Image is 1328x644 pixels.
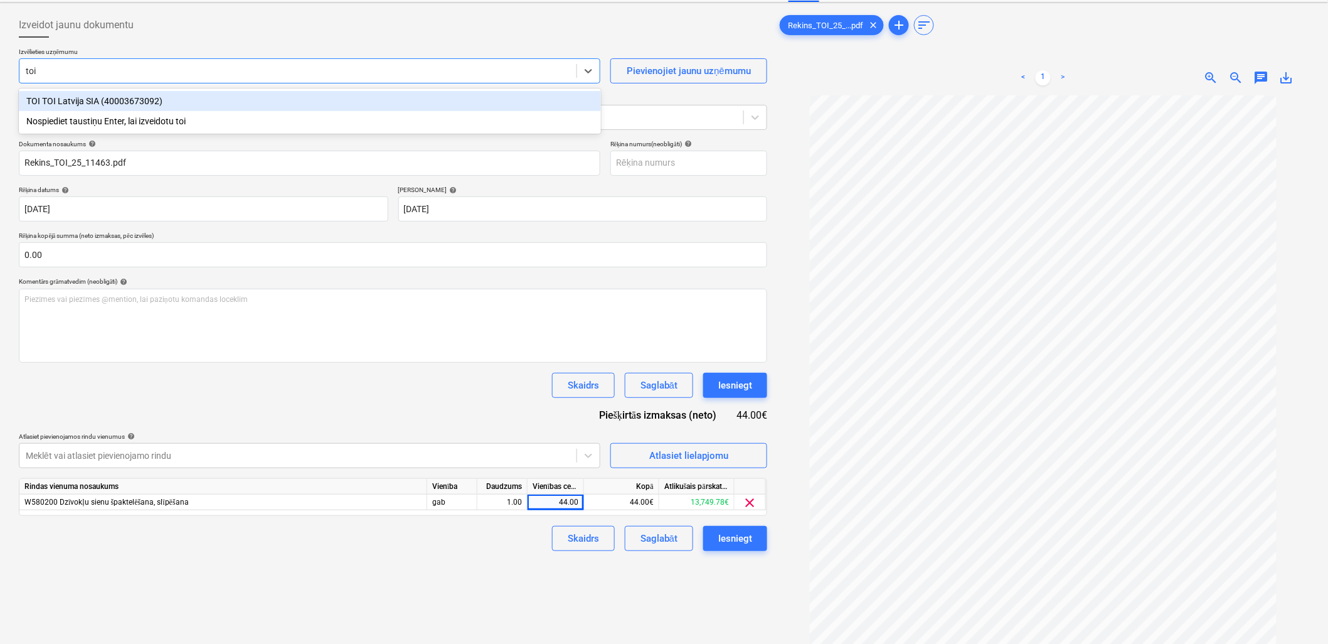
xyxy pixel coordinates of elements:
button: Skaidrs [552,373,615,398]
div: 44.00€ [736,408,767,422]
span: chat [1254,70,1269,85]
div: Iesniegt [718,377,752,394]
input: Izpildes datums nav norādīts [398,196,768,222]
div: Kopā [584,479,659,495]
span: clear [866,18,881,33]
div: TOI TOI Latvija SIA (40003673092) [19,91,601,111]
div: Atlikušais pārskatītais budžets [659,479,735,495]
span: Izveidot jaunu dokumentu [19,18,134,33]
div: Rindas vienuma nosaukums [19,479,427,495]
div: Iesniegt [718,530,752,547]
p: Rēķina kopējā summa (neto izmaksas, pēc izvēles) [19,232,767,242]
input: Rēķina numurs [610,151,767,176]
a: Page 1 is your current page [1036,70,1051,85]
button: Skaidrs [552,526,615,551]
iframe: Chat Widget [1265,584,1328,644]
input: Rēķina datums nav norādīts [19,196,388,222]
span: help [682,140,692,148]
span: sort [916,18,932,33]
button: Saglabāt [625,526,693,551]
div: Nospiediet taustiņu Enter, lai izveidotu toi [19,111,601,131]
div: Atlasiet pievienojamos rindu vienumus [19,432,600,441]
button: Iesniegt [703,526,767,551]
div: Vienības cena [528,479,584,495]
a: Next page [1056,70,1071,85]
div: Atlasiet lielapjomu [649,448,728,464]
div: Saglabāt [640,377,677,394]
div: Piešķirtās izmaksas (neto) [589,408,736,422]
div: Skaidrs [568,377,599,394]
div: 1.00 [482,495,522,510]
span: clear [743,495,758,510]
button: Iesniegt [703,373,767,398]
div: 44.00€ [584,495,659,510]
div: Dokumenta nosaukums [19,140,600,148]
span: help [86,140,96,148]
div: Pievienojiet jaunu uzņēmumu [627,63,751,79]
input: Rēķina kopējā summa (neto izmaksas, pēc izvēles) [19,242,767,267]
span: add [891,18,906,33]
div: Rekins_TOI_25_...pdf [780,15,884,35]
div: Komentārs grāmatvedim (neobligāti) [19,277,767,286]
div: Skaidrs [568,530,599,547]
div: Vienība [427,479,477,495]
span: help [117,278,127,286]
span: help [59,186,69,194]
span: Rekins_TOI_25_...pdf [780,21,871,30]
span: zoom_out [1229,70,1244,85]
div: [PERSON_NAME] [398,186,768,194]
button: Saglabāt [625,373,693,398]
span: help [447,186,457,194]
p: Izvēlieties uzņēmumu [19,48,600,58]
div: gab [427,495,477,510]
div: Rēķina datums [19,186,388,194]
div: Rēķina numurs (neobligāti) [610,140,767,148]
button: Atlasiet lielapjomu [610,443,767,468]
span: save_alt [1279,70,1294,85]
span: zoom_in [1204,70,1219,85]
span: W580200 Dzīvokļu sienu špaktelēšana, slīpēšana [24,498,189,507]
div: 44.00 [533,495,578,510]
div: Saglabāt [640,530,677,547]
div: Daudzums [477,479,528,495]
div: 13,749.78€ [659,495,735,510]
a: Previous page [1016,70,1031,85]
input: Dokumenta nosaukums [19,151,600,176]
button: Pievienojiet jaunu uzņēmumu [610,58,767,83]
span: help [125,432,135,440]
